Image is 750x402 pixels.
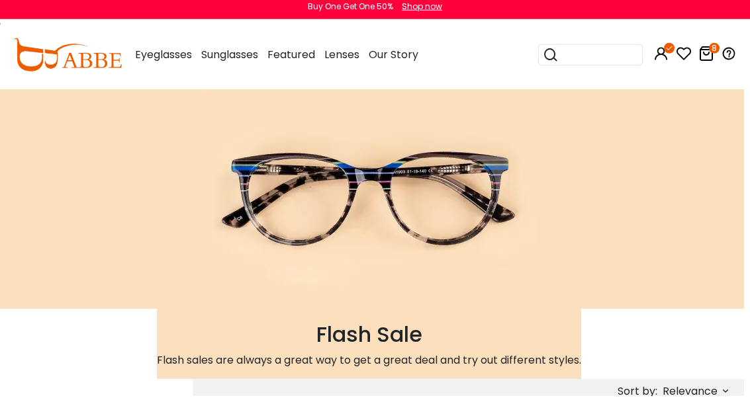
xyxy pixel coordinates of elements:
span: Featured [267,53,315,68]
img: abbeglasses.com [13,44,122,77]
p: Flash sales are always a great way to get a great deal and try out different styles. [157,358,581,374]
span: Sunglasses [201,53,258,68]
h2: Flash Sale [157,328,581,353]
div: Shop now [402,7,442,19]
i: 8 [709,49,720,60]
span: Lenses [324,53,359,68]
div: Buy One Get One 50% [308,7,393,19]
span: Eyeglasses [135,53,192,68]
span: Our Story [369,53,418,68]
img: flash sale [201,83,538,315]
a: 8 [698,54,714,69]
a: Shop now [395,7,442,18]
